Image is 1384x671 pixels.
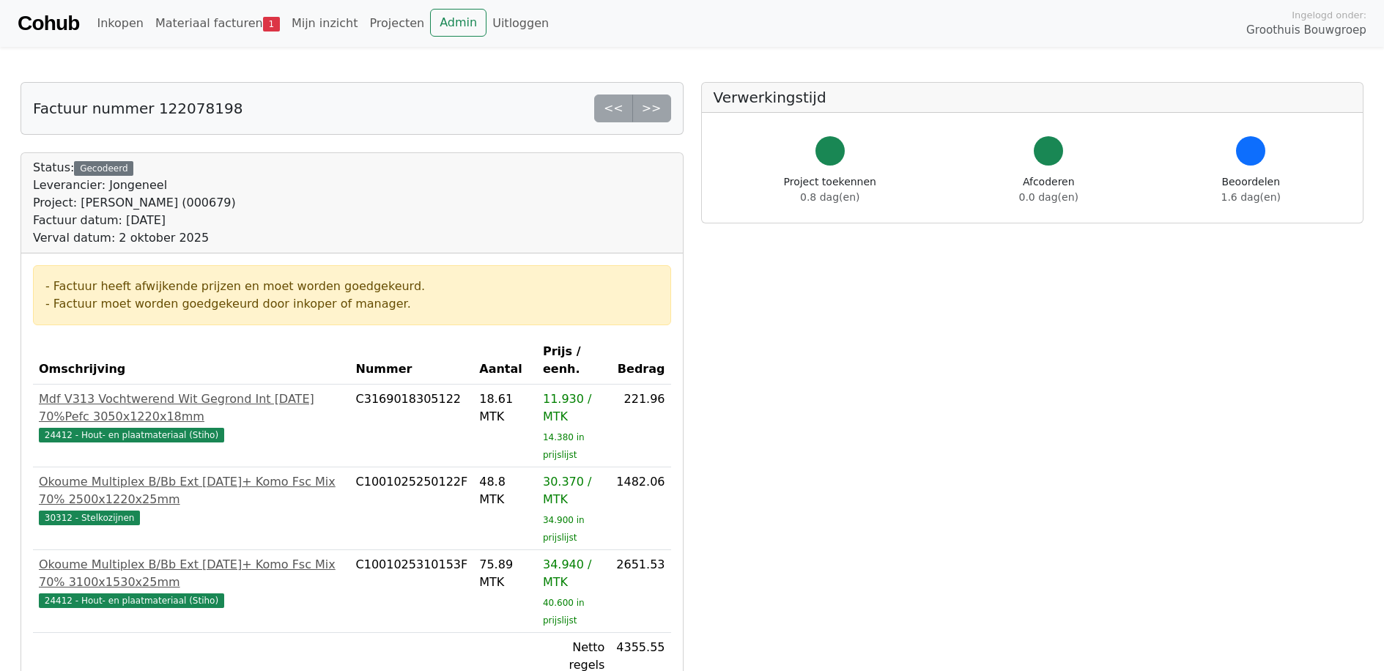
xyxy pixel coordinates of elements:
a: Projecten [363,9,430,38]
div: 18.61 MTK [479,390,531,426]
span: 1 [263,17,280,31]
div: - Factuur moet worden goedgekeurd door inkoper of manager. [45,295,659,313]
div: Gecodeerd [74,161,133,176]
a: Inkopen [91,9,149,38]
span: 1.6 dag(en) [1221,191,1281,203]
a: Admin [430,9,486,37]
span: Ingelogd onder: [1292,8,1366,22]
a: Mdf V313 Vochtwerend Wit Gegrond Int [DATE] 70%Pefc 3050x1220x18mm24412 - Hout- en plaatmateriaal... [39,390,344,443]
span: Groothuis Bouwgroep [1246,22,1366,39]
a: Mijn inzicht [286,9,364,38]
span: 30312 - Stelkozijnen [39,511,140,525]
div: 30.370 / MTK [543,473,604,508]
td: C1001025250122F [350,467,474,550]
td: C3169018305122 [350,385,474,467]
div: Leverancier: Jongeneel [33,177,236,194]
div: Okoume Multiplex B/Bb Ext [DATE]+ Komo Fsc Mix 70% 3100x1530x25mm [39,556,344,591]
div: 48.8 MTK [479,473,531,508]
span: 0.8 dag(en) [800,191,859,203]
h5: Factuur nummer 122078198 [33,100,243,117]
td: 1482.06 [610,467,670,550]
div: 11.930 / MTK [543,390,604,426]
div: Mdf V313 Vochtwerend Wit Gegrond Int [DATE] 70%Pefc 3050x1220x18mm [39,390,344,426]
div: - Factuur heeft afwijkende prijzen en moet worden goedgekeurd. [45,278,659,295]
div: Project: [PERSON_NAME] (000679) [33,194,236,212]
a: Okoume Multiplex B/Bb Ext [DATE]+ Komo Fsc Mix 70% 3100x1530x25mm24412 - Hout- en plaatmateriaal ... [39,556,344,609]
div: Verval datum: 2 oktober 2025 [33,229,236,247]
span: 24412 - Hout- en plaatmateriaal (Stiho) [39,428,224,442]
div: Beoordelen [1221,174,1281,205]
div: Project toekennen [784,174,876,205]
span: 24412 - Hout- en plaatmateriaal (Stiho) [39,593,224,608]
th: Bedrag [610,337,670,385]
th: Nummer [350,337,474,385]
span: 0.0 dag(en) [1019,191,1078,203]
a: Cohub [18,6,79,41]
a: Okoume Multiplex B/Bb Ext [DATE]+ Komo Fsc Mix 70% 2500x1220x25mm30312 - Stelkozijnen [39,473,344,526]
td: C1001025310153F [350,550,474,633]
a: Uitloggen [486,9,555,38]
sub: 40.600 in prijslijst [543,598,585,626]
th: Aantal [473,337,537,385]
div: Status: [33,159,236,247]
div: Afcoderen [1019,174,1078,205]
td: 2651.53 [610,550,670,633]
div: 75.89 MTK [479,556,531,591]
div: Okoume Multiplex B/Bb Ext [DATE]+ Komo Fsc Mix 70% 2500x1220x25mm [39,473,344,508]
td: 221.96 [610,385,670,467]
div: Factuur datum: [DATE] [33,212,236,229]
h5: Verwerkingstijd [714,89,1352,106]
a: Materiaal facturen1 [149,9,286,38]
th: Omschrijving [33,337,350,385]
th: Prijs / eenh. [537,337,610,385]
sub: 34.900 in prijslijst [543,515,585,543]
sub: 14.380 in prijslijst [543,432,585,460]
div: 34.940 / MTK [543,556,604,591]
